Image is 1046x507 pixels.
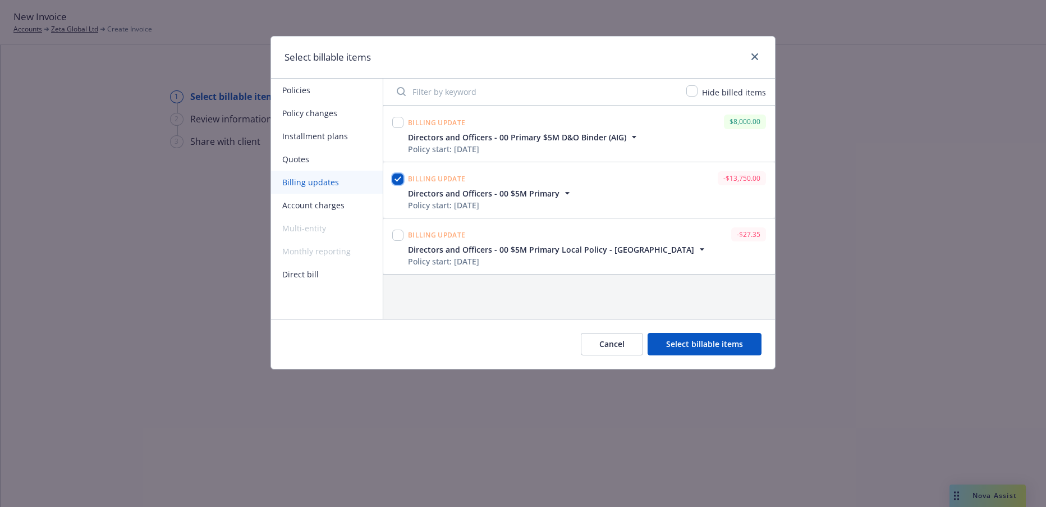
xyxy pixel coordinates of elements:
button: Directors and Officers - 00 Primary $5M D&O Binder (AIG) [408,131,640,143]
div: Policy start: [DATE] [408,255,708,267]
span: Directors and Officers - 00 Primary $5M D&O Binder (AIG) [408,131,626,143]
button: Account charges [271,194,383,217]
span: Monthly reporting [271,240,383,263]
span: Hide billed items [702,87,766,98]
button: Directors and Officers - 00 $5M Primary Local Policy - [GEOGRAPHIC_DATA] [408,244,708,255]
span: Multi-entity [271,217,383,240]
button: Quotes [271,148,383,171]
a: close [748,50,761,63]
button: Directors and Officers - 00 $5M Primary [408,188,573,199]
span: Billing update [408,174,465,184]
h1: Select billable items [285,50,371,65]
div: Policy start: [DATE] [408,143,640,155]
button: Billing updates [271,171,383,194]
div: -$27.35 [731,227,766,241]
button: Installment plans [271,125,383,148]
button: Policies [271,79,383,102]
span: Billing update [408,118,465,127]
button: Policy changes [271,102,383,125]
div: Policy start: [DATE] [408,199,573,211]
span: Directors and Officers - 00 $5M Primary Local Policy - [GEOGRAPHIC_DATA] [408,244,694,255]
div: -$13,750.00 [718,171,766,185]
span: Billing update [408,230,465,240]
button: Cancel [581,333,643,355]
button: Select billable items [648,333,761,355]
span: Directors and Officers - 00 $5M Primary [408,188,559,199]
input: Filter by keyword [390,80,680,103]
button: Direct bill [271,263,383,286]
div: $8,000.00 [724,115,766,129]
